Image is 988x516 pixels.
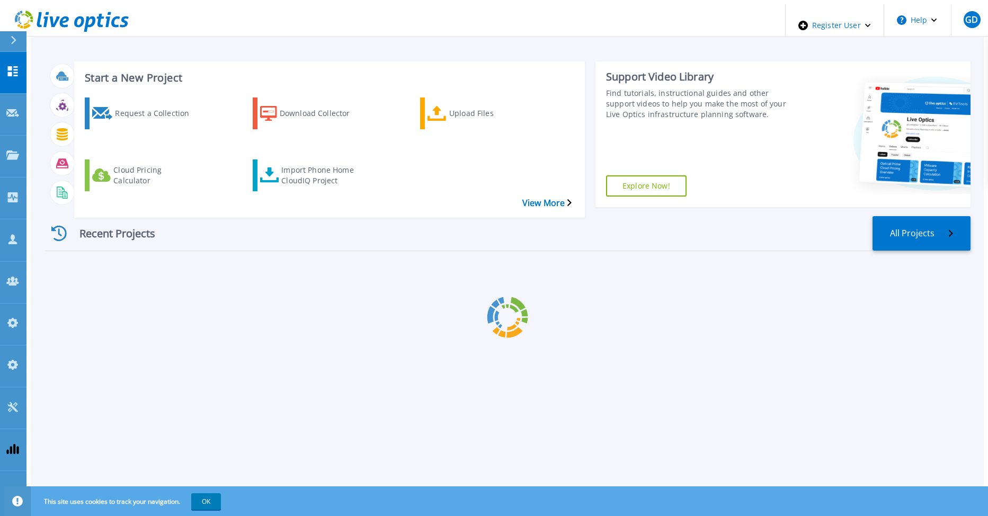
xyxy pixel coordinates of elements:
div: Upload Files [449,100,534,127]
div: Recent Projects [45,220,172,246]
a: Explore Now! [606,175,687,197]
span: This site uses cookies to track your navigation. [33,493,221,510]
div: Import Phone Home CloudIQ Project [281,162,366,189]
a: All Projects [873,216,971,251]
div: Download Collector [280,100,364,127]
h3: Start a New Project [85,72,571,84]
a: Upload Files [420,97,548,129]
a: Download Collector [253,97,381,129]
span: GD [965,15,978,24]
a: Cloud Pricing Calculator [85,159,213,191]
div: Support Video Library [606,70,797,84]
a: Request a Collection [85,97,213,129]
button: Help [884,4,950,36]
button: OK [191,493,221,510]
a: View More [522,198,572,208]
div: Find tutorials, instructional guides and other support videos to help you make the most of your L... [606,88,797,120]
div: Register User [786,4,884,47]
div: Cloud Pricing Calculator [113,162,198,189]
div: Request a Collection [115,100,200,127]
